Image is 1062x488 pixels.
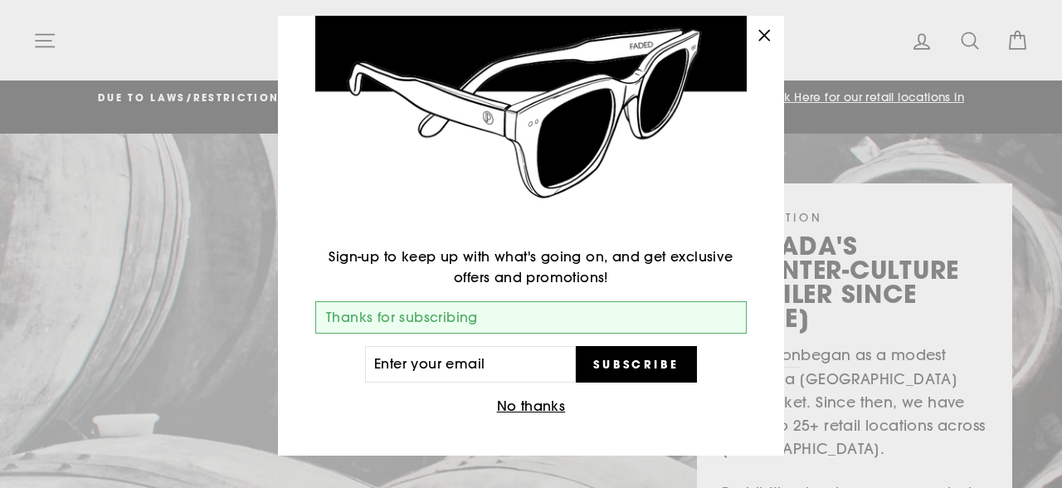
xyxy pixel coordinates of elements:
[315,246,747,289] p: Sign-up to keep up with what's going on, and get exclusive offers and promotions!
[492,395,571,418] button: No thanks
[576,346,697,383] button: Subscribe
[315,301,747,334] div: Thanks for subscribing
[365,346,576,383] input: Enter your email
[593,357,680,372] span: Subscribe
